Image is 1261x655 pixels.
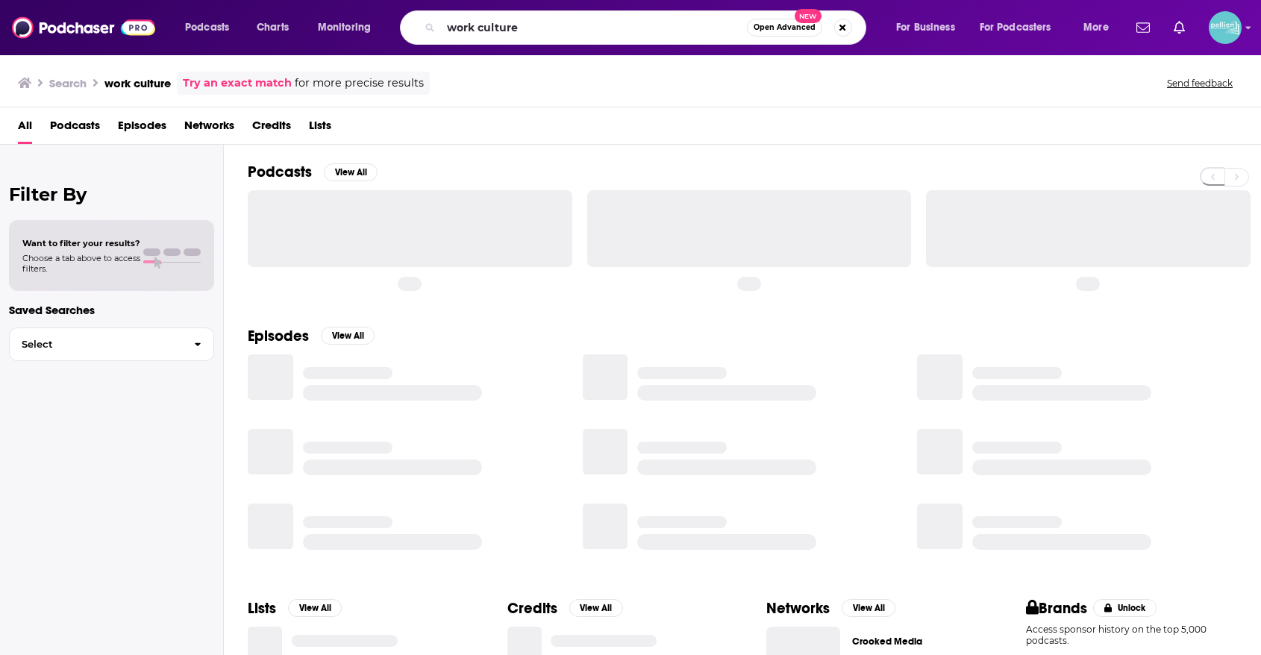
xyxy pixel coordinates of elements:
[9,184,214,205] h2: Filter By
[22,253,140,274] span: Choose a tab above to access filters.
[288,599,342,617] button: View All
[507,599,623,618] a: CreditsView All
[9,327,214,361] button: Select
[507,599,557,618] h2: Credits
[318,17,371,38] span: Monitoring
[1093,599,1157,617] button: Unlock
[970,16,1073,40] button: open menu
[248,163,312,181] h2: Podcasts
[22,238,140,248] span: Want to filter your results?
[569,599,623,617] button: View All
[1083,17,1109,38] span: More
[183,75,292,92] a: Try an exact match
[324,163,378,181] button: View All
[1168,15,1191,40] a: Show notifications dropdown
[12,13,155,42] img: Podchaser - Follow, Share and Rate Podcasts
[118,113,166,144] a: Episodes
[257,17,289,38] span: Charts
[104,76,171,90] h3: work culture
[1209,11,1242,44] span: Logged in as JessicaPellien
[185,17,229,38] span: Podcasts
[248,599,276,618] h2: Lists
[10,339,182,349] span: Select
[766,599,830,618] h2: Networks
[49,76,87,90] h3: Search
[980,17,1051,38] span: For Podcasters
[252,113,291,144] a: Credits
[842,599,895,617] button: View All
[248,163,378,181] a: PodcastsView All
[9,303,214,317] p: Saved Searches
[1026,624,1238,646] p: Access sponsor history on the top 5,000 podcasts.
[1073,16,1127,40] button: open menu
[1209,11,1242,44] button: Show profile menu
[248,327,309,345] h2: Episodes
[309,113,331,144] a: Lists
[295,75,424,92] span: for more precise results
[248,599,342,618] a: ListsView All
[754,24,816,31] span: Open Advanced
[414,10,880,45] div: Search podcasts, credits, & more...
[1163,77,1237,90] button: Send feedback
[852,636,922,648] span: Crooked Media
[441,16,747,40] input: Search podcasts, credits, & more...
[175,16,248,40] button: open menu
[247,16,298,40] a: Charts
[1209,11,1242,44] img: User Profile
[50,113,100,144] a: Podcasts
[1026,599,1088,618] h2: Brands
[886,16,974,40] button: open menu
[747,19,822,37] button: Open AdvancedNew
[184,113,234,144] a: Networks
[321,327,375,345] button: View All
[896,17,955,38] span: For Business
[307,16,390,40] button: open menu
[18,113,32,144] a: All
[1130,15,1156,40] a: Show notifications dropdown
[766,599,895,618] a: NetworksView All
[795,9,822,23] span: New
[248,327,375,345] a: EpisodesView All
